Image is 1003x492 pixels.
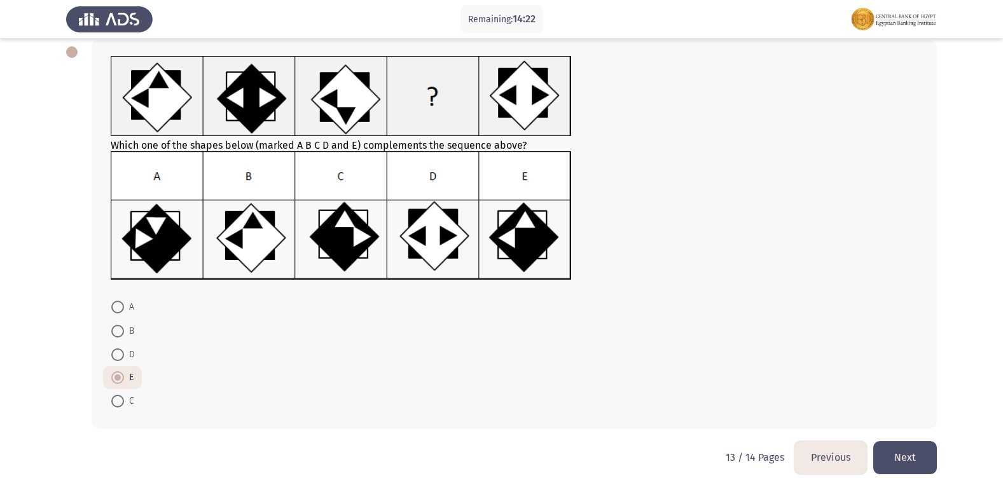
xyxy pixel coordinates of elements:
[726,451,784,463] p: 13 / 14 Pages
[111,151,572,280] img: UkFYMDAxMDhCLnBuZzE2MjIwMzUwMjgyNzM=.png
[513,13,536,25] span: 14:22
[66,1,153,37] img: Assess Talent Management logo
[124,324,134,339] span: B
[111,56,918,283] div: Which one of the shapes below (marked A B C D and E) complements the sequence above?
[124,370,134,385] span: E
[873,441,937,474] button: load next page
[850,1,937,37] img: Assessment logo of FOCUS Assessment 3 Modules EN
[124,393,134,409] span: C
[794,441,867,474] button: load previous page
[111,56,572,137] img: UkFYMDAxMDhBLnBuZzE2MjIwMzQ5MzczOTY=.png
[124,299,134,315] span: A
[124,347,135,362] span: D
[468,11,536,27] p: Remaining:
